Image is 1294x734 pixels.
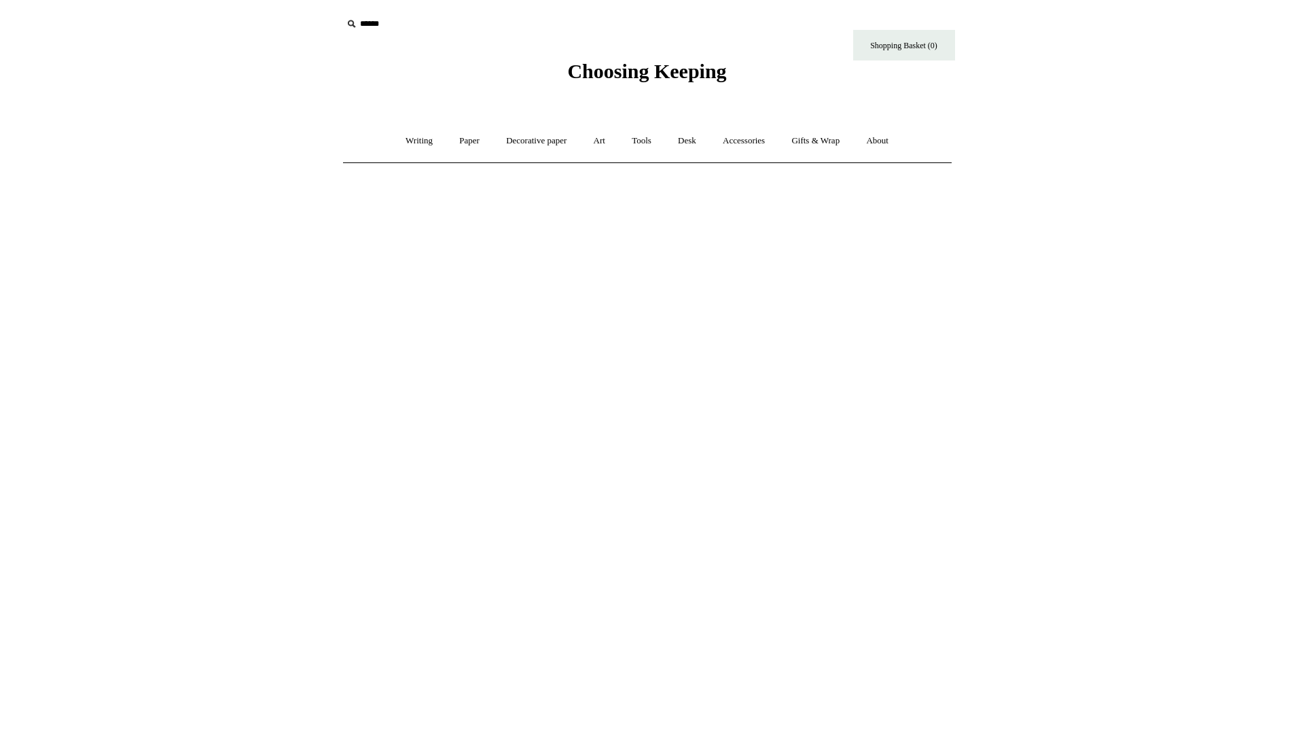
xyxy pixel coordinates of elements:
[779,123,852,159] a: Gifts & Wrap
[666,123,708,159] a: Desk
[619,123,664,159] a: Tools
[581,123,617,159] a: Art
[711,123,777,159] a: Accessories
[567,60,726,82] span: Choosing Keeping
[393,123,445,159] a: Writing
[494,123,579,159] a: Decorative paper
[447,123,492,159] a: Paper
[567,71,726,80] a: Choosing Keeping
[853,30,955,60] a: Shopping Basket (0)
[854,123,901,159] a: About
